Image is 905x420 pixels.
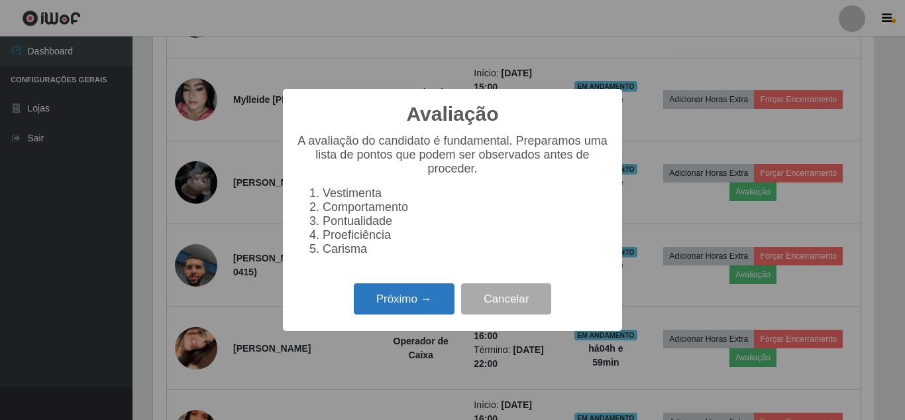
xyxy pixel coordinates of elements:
p: A avaliação do candidato é fundamental. Preparamos uma lista de pontos que podem ser observados a... [296,134,609,176]
li: Proeficiência [323,228,609,242]
button: Cancelar [461,283,551,315]
li: Carisma [323,242,609,256]
li: Pontualidade [323,214,609,228]
button: Próximo → [354,283,454,315]
li: Comportamento [323,200,609,214]
li: Vestimenta [323,186,609,200]
h2: Avaliação [407,102,499,126]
